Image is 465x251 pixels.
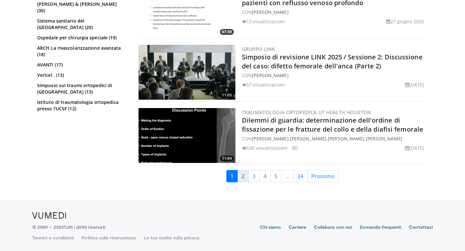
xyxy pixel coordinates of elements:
[289,224,306,230] font: Carriere
[246,82,285,88] font: 57 visualizzazioni
[307,170,339,182] a: Prossimo
[248,170,260,182] a: 3
[289,136,290,142] font: ,
[252,136,288,142] a: [PERSON_NAME]
[274,173,277,180] font: 5
[293,170,307,182] a: 24
[37,72,64,78] font: Vericel . (13)
[82,235,136,240] font: Politica sulla riservatezza
[242,116,423,134] a: Dilemmi di guardia: determinazione dell'ordine di fissazione per le fratture del collo e della di...
[246,18,285,25] font: 13 visualizzazioni
[263,173,266,180] font: 4
[290,136,326,142] a: [PERSON_NAME]
[311,173,335,180] font: Prossimo
[409,224,433,232] a: Contattaci
[270,170,282,182] a: 5
[314,224,352,230] font: Collabora con noi
[242,9,252,15] font: CON
[364,136,366,142] font: ,
[37,99,119,112] font: Istituto di traumatologia ortopedica presso l'UCSF (12)
[366,136,402,142] a: [PERSON_NAME]
[37,18,93,30] font: Sistema sanitario del [GEOGRAPHIC_DATA] (20)
[314,224,352,232] a: Collabora con noi
[222,92,232,98] font: 11:05
[253,173,255,180] font: 3
[37,45,126,58] a: ARCH La rivascolarizzazione avanzata (18)
[37,45,121,57] font: ARCH La rivascolarizzazione avanzata (18)
[291,145,294,151] font: 7
[37,72,126,78] a: Vericel . (13)
[144,235,200,241] a: Le tue scelte sulla privacy
[409,224,433,230] font: Contattaci
[242,173,244,180] font: 2
[82,235,136,241] a: Politica sulla riservatezza
[32,235,74,240] font: Termini e condizioni
[222,29,232,35] font: 07:39
[37,62,126,68] a: AVANTI (17)
[139,108,235,163] img: 78e67908-64fb-4a27-808c-d4fe93cd84d6.300x170_q85_crop-smart_upscale.jpg
[242,136,252,142] font: CON
[37,99,126,112] a: Istituto di traumatologia ortopedica presso l'UCSF (12)
[328,136,364,142] a: [PERSON_NAME]
[391,18,424,25] font: 27 giugno 2025
[242,109,371,115] a: Traumatologia ortopedica UT Health Houston
[139,108,235,163] a: 11:04
[37,35,126,41] a: Ospedale per chirurgia speciale (19)
[252,9,288,15] a: [PERSON_NAME]
[409,82,424,88] font: [DATE]
[144,235,200,240] font: Le tue scelte sulla privacy
[226,170,238,182] a: 1
[297,173,303,180] font: 24
[252,72,288,78] a: [PERSON_NAME]
[37,18,126,31] a: Sistema sanitario del [GEOGRAPHIC_DATA] (20)
[237,170,249,182] a: 2
[289,224,306,232] a: Carriere
[37,62,63,68] font: AVANTI (17)
[64,224,105,230] font: Tutti i diritti riservati
[260,224,281,230] font: Chi siamo
[37,1,126,14] a: [PERSON_NAME] & [PERSON_NAME] (30)
[32,224,64,230] font: © 2009 – 2025
[242,72,252,78] font: CON
[259,170,271,182] a: 4
[37,82,126,95] a: Simposio sui traumi ortopedici di [GEOGRAPHIC_DATA] (13)
[139,45,235,100] a: 11:05
[242,46,275,52] a: Gruppo LINK
[360,224,401,230] font: Domande frequenti
[37,1,117,14] font: [PERSON_NAME] & [PERSON_NAME] (30)
[409,145,424,151] font: [DATE]
[360,224,401,232] a: Domande frequenti
[231,173,233,180] font: 1
[37,82,112,95] font: Simposio sui traumi ortopedici di [GEOGRAPHIC_DATA] (13)
[139,45,235,100] img: 6ed698ff-b85e-487f-9418-8b20867262f5.300x170_q85_crop-smart_upscale.jpg
[37,35,117,41] font: Ospedale per chirurgia speciale (19)
[242,53,423,70] a: Simposio di revisione LINK 2025 / Sessione 2: Discussione del caso: difetto femorale dell'anca (P...
[137,170,428,182] nav: Pagine dei risultati della ricerca
[260,224,281,232] a: Chi siamo
[246,145,287,151] font: 530 visualizzazioni
[32,212,66,219] img: Logo VuMedi
[326,136,328,142] font: ,
[222,156,232,161] font: 11:04
[32,235,74,241] a: Termini e condizioni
